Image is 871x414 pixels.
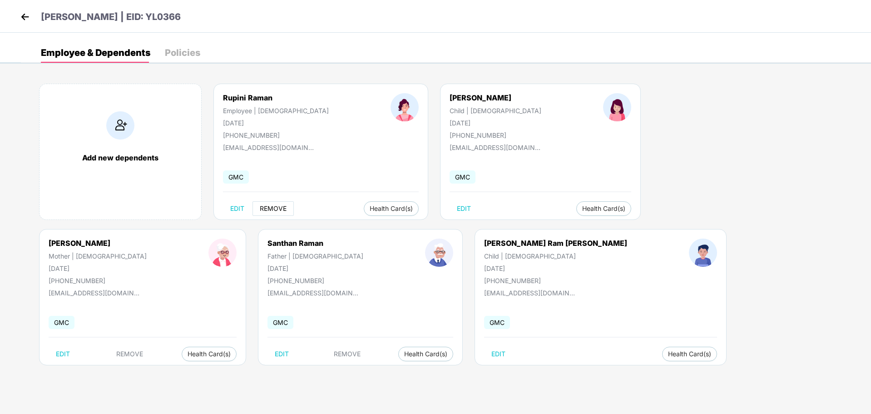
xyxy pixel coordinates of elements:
span: GMC [267,316,293,329]
div: [DATE] [49,264,147,272]
div: [PHONE_NUMBER] [267,277,363,284]
p: [PERSON_NAME] | EID: YL0366 [41,10,181,24]
div: [PHONE_NUMBER] [450,131,541,139]
img: profileImage [425,239,453,267]
img: addIcon [106,111,134,140]
div: Employee | [DEMOGRAPHIC_DATA] [223,107,329,115]
div: Policies [165,48,200,57]
div: [PHONE_NUMBER] [49,277,147,284]
div: Rupini Raman [223,93,329,102]
div: [EMAIL_ADDRESS][DOMAIN_NAME] [223,144,314,151]
span: Health Card(s) [370,206,413,211]
span: EDIT [230,205,244,212]
button: REMOVE [327,347,368,361]
button: EDIT [450,201,478,216]
div: Mother | [DEMOGRAPHIC_DATA] [49,252,147,260]
span: Health Card(s) [404,352,447,356]
div: Employee & Dependents [41,48,150,57]
span: Health Card(s) [582,206,625,211]
button: EDIT [223,201,252,216]
div: Father | [DEMOGRAPHIC_DATA] [267,252,363,260]
div: Child | [DEMOGRAPHIC_DATA] [450,107,541,115]
button: Health Card(s) [364,201,419,216]
div: Santhan Raman [267,239,363,248]
span: EDIT [56,350,70,358]
button: REMOVE [252,201,294,216]
div: [EMAIL_ADDRESS][DOMAIN_NAME] [267,289,358,297]
button: Health Card(s) [398,347,453,361]
button: EDIT [267,347,296,361]
span: Health Card(s) [188,352,231,356]
div: [EMAIL_ADDRESS][DOMAIN_NAME] [49,289,139,297]
div: [PHONE_NUMBER] [223,131,329,139]
div: [PERSON_NAME] [450,93,541,102]
div: [DATE] [223,119,329,127]
img: back [18,10,32,24]
button: Health Card(s) [182,347,237,361]
span: GMC [223,170,249,184]
div: Add new dependents [49,153,192,162]
span: REMOVE [334,350,361,358]
button: Health Card(s) [662,347,717,361]
img: profileImage [603,93,631,121]
span: EDIT [491,350,505,358]
div: [PERSON_NAME] [49,239,147,248]
button: Health Card(s) [576,201,631,216]
div: [EMAIL_ADDRESS][DOMAIN_NAME] [484,289,575,297]
span: GMC [484,316,510,329]
div: [EMAIL_ADDRESS][DOMAIN_NAME] [450,144,540,151]
span: GMC [450,170,475,184]
div: [PHONE_NUMBER] [484,277,627,284]
div: Child | [DEMOGRAPHIC_DATA] [484,252,627,260]
img: profileImage [208,239,237,267]
div: [DATE] [484,264,627,272]
button: EDIT [49,347,77,361]
span: GMC [49,316,74,329]
button: EDIT [484,347,513,361]
span: EDIT [457,205,471,212]
span: Health Card(s) [668,352,711,356]
div: [PERSON_NAME] Ram [PERSON_NAME] [484,239,627,248]
span: EDIT [275,350,289,358]
img: profileImage [391,93,419,121]
span: REMOVE [260,205,287,212]
div: [DATE] [267,264,363,272]
div: [DATE] [450,119,541,127]
button: REMOVE [109,347,150,361]
img: profileImage [689,239,717,267]
span: REMOVE [116,350,143,358]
